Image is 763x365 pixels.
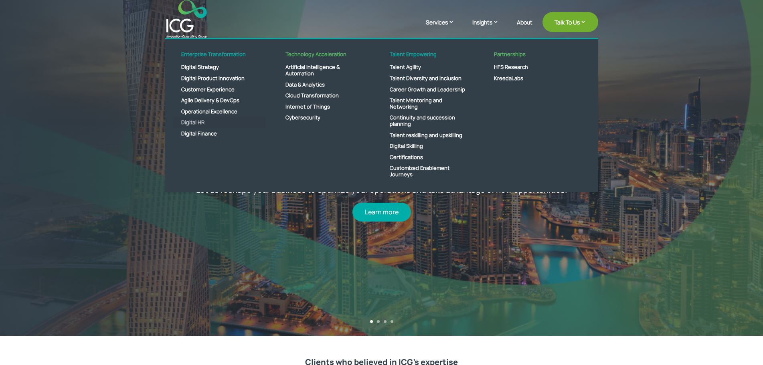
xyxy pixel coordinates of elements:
[391,320,393,323] a: 4
[173,84,265,95] a: Customer Experience
[173,128,265,139] a: Digital Finance
[173,62,265,73] a: Digital Strategy
[384,320,387,323] a: 3
[382,112,474,129] a: Continuity and succession planning
[277,90,370,101] a: Cloud Transformation
[277,51,370,62] a: Technology Acceleration
[382,51,474,62] a: Talent Empowering
[277,79,370,91] a: Data & Analytics
[277,62,370,79] a: Artificial intelligence & Automation
[382,84,474,95] a: Career Growth and Leadership
[472,18,507,38] a: Insights
[382,141,474,152] a: Digital Skilling
[382,163,474,180] a: Customized Enablement Journeys
[486,51,578,62] a: Partnerships
[173,73,265,84] a: Digital Product Innovation
[382,152,474,163] a: Certifications
[517,19,532,38] a: About
[486,62,578,73] a: HFS Research
[382,130,474,141] a: Talent reskilling and upskilling
[382,62,474,73] a: Talent Agility
[486,73,578,84] a: KreedaLabs
[382,95,474,112] a: Talent Mentoring and Networking
[352,203,411,222] a: Learn more
[370,320,373,323] a: 1
[382,73,474,84] a: Talent Diversity and Inclusion
[277,112,370,123] a: Cybersecurity
[277,101,370,113] a: Internet of Things
[542,12,598,32] a: Talk To Us
[173,95,265,106] a: Agile Delivery & DevOps
[629,278,763,365] iframe: Chat Widget
[426,18,462,38] a: Services
[173,51,265,62] a: Enterprise Transformation
[173,106,265,117] a: Operational Excellence
[377,320,380,323] a: 2
[173,117,265,128] a: Digital HR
